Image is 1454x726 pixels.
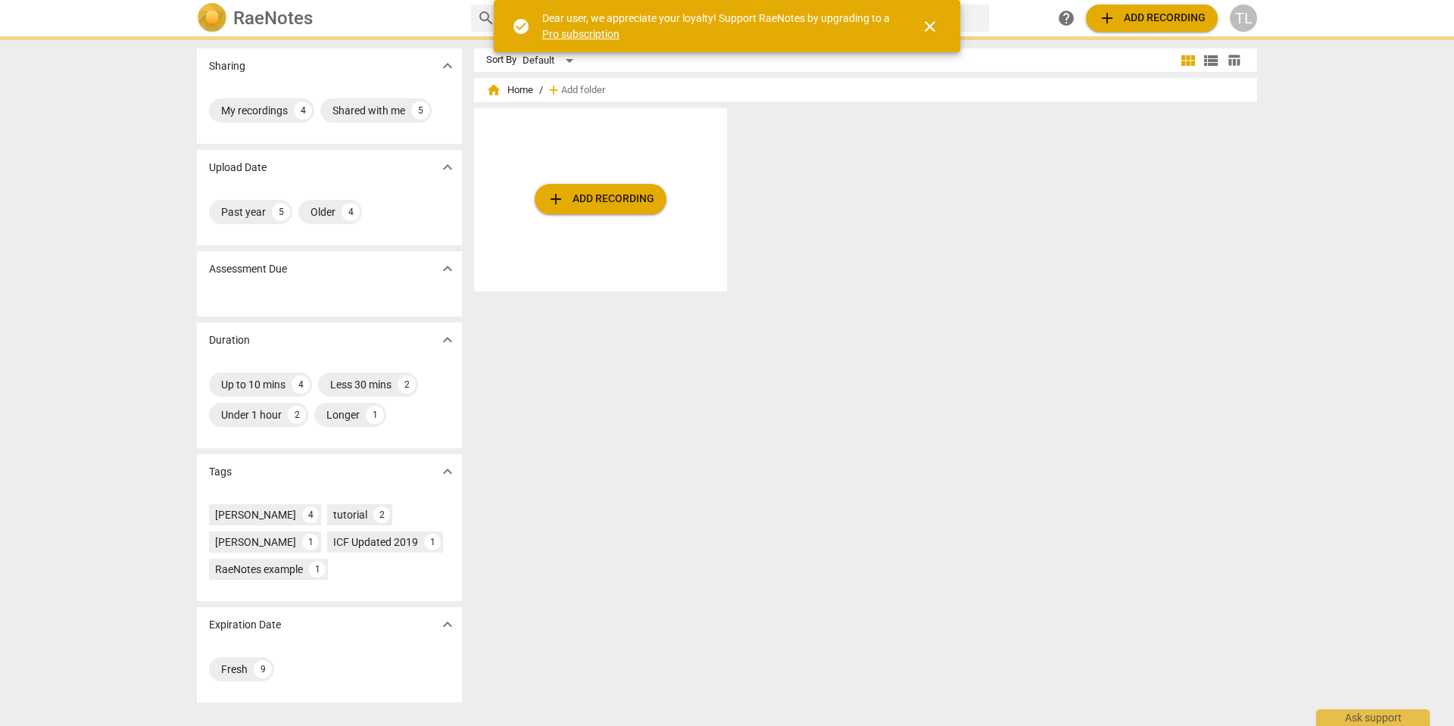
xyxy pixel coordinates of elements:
span: Add folder [561,85,605,96]
span: / [539,85,543,96]
div: Longer [326,407,360,422]
div: 4 [302,506,319,523]
div: 9 [254,660,272,678]
span: add [1098,9,1116,27]
span: close [921,17,939,36]
div: 2 [288,406,306,424]
div: 2 [398,375,416,394]
button: Close [912,8,948,45]
p: Tags [209,464,232,480]
div: Older [310,204,335,220]
span: home [486,83,501,98]
span: Home [486,83,533,98]
p: Sharing [209,58,245,74]
div: 5 [411,101,429,120]
div: 1 [366,406,384,424]
img: Logo [197,3,227,33]
button: List view [1200,49,1222,72]
button: Tile view [1177,49,1200,72]
span: check_circle [512,17,530,36]
div: 4 [342,203,360,221]
button: Show more [436,156,459,179]
div: ICF Updated 2019 [333,534,418,550]
div: Shared with me [332,103,405,118]
a: Pro subscription [542,28,619,40]
div: RaeNotes example [215,562,303,577]
span: expand_more [438,57,457,75]
div: My recordings [221,103,288,118]
div: Up to 10 mins [221,377,285,392]
button: Upload [535,184,666,214]
span: view_list [1202,51,1220,70]
span: Add recording [1098,9,1206,27]
div: 1 [302,534,319,550]
span: search [477,9,495,27]
button: Show more [436,460,459,483]
div: Ask support [1316,709,1430,726]
div: Fresh [221,662,248,677]
div: 1 [309,561,326,578]
span: expand_more [438,615,457,634]
div: 4 [294,101,312,120]
div: 5 [272,203,290,221]
span: expand_more [438,463,457,481]
div: 4 [292,375,310,394]
div: tutorial [333,507,367,522]
button: Show more [436,329,459,351]
div: 1 [424,534,441,550]
span: view_module [1179,51,1197,70]
span: add [546,83,561,98]
p: Duration [209,332,250,348]
div: [PERSON_NAME] [215,534,296,550]
div: Less 30 mins [330,377,392,392]
button: Table view [1222,49,1245,72]
a: Help [1053,5,1080,32]
div: Under 1 hour [221,407,282,422]
button: Upload [1086,5,1218,32]
button: Show more [436,55,459,77]
div: Dear user, we appreciate your loyalty! Support RaeNotes by upgrading to a [542,11,894,42]
span: expand_more [438,158,457,176]
span: table_chart [1227,53,1241,67]
div: 2 [373,506,390,523]
span: Add recording [547,190,654,208]
p: Assessment Due [209,261,287,277]
p: Expiration Date [209,617,281,633]
a: LogoRaeNotes [197,3,459,33]
h2: RaeNotes [233,8,313,29]
span: add [547,190,565,208]
div: [PERSON_NAME] [215,507,296,522]
button: Show more [436,613,459,636]
p: Upload Date [209,160,267,176]
span: help [1057,9,1075,27]
button: TL [1230,5,1257,32]
div: Past year [221,204,266,220]
span: expand_more [438,331,457,349]
div: Sort By [486,55,516,66]
div: Default [523,48,579,73]
span: expand_more [438,260,457,278]
button: Show more [436,257,459,280]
